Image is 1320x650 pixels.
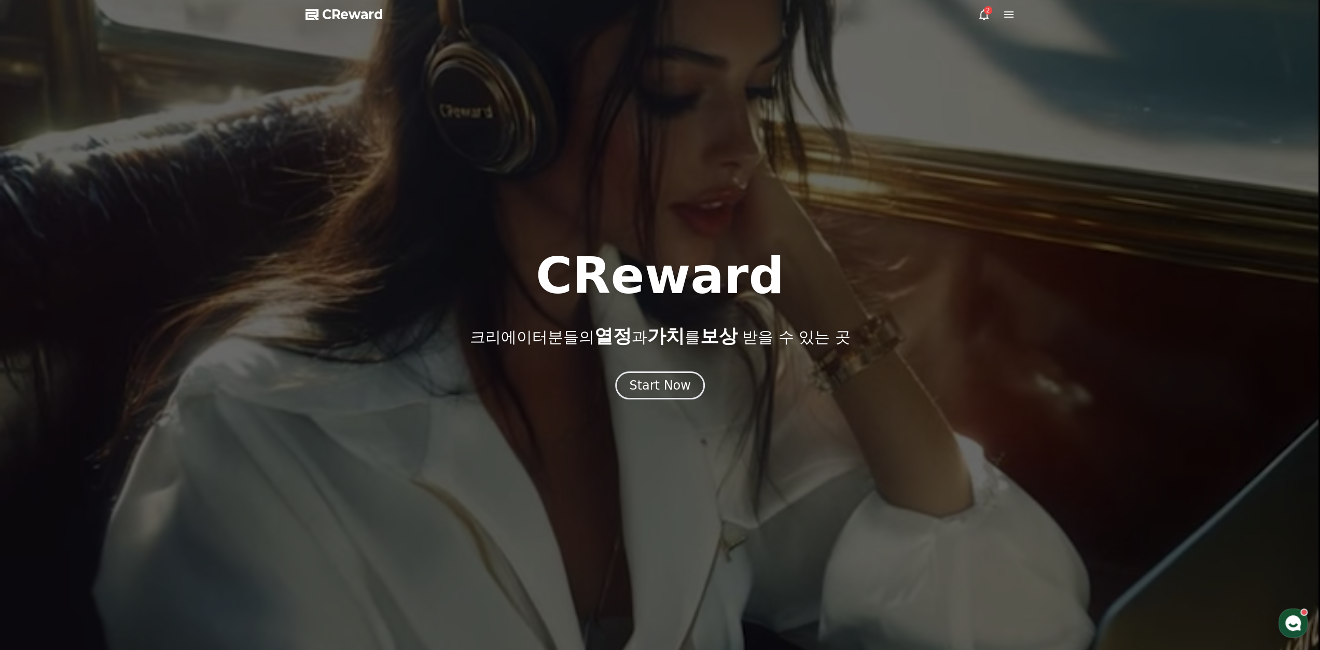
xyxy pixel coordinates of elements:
[95,345,107,353] span: 대화
[305,6,383,23] a: CReward
[3,329,68,355] a: 홈
[469,326,850,347] p: 크리에이터분들의 과 를 받을 수 있는 곳
[700,325,737,347] span: 보상
[647,325,684,347] span: 가치
[134,329,199,355] a: 설정
[629,377,691,394] div: Start Now
[33,344,39,353] span: 홈
[536,251,784,301] h1: CReward
[978,8,990,21] a: 2
[984,6,992,15] div: 2
[615,371,705,399] button: Start Now
[160,344,173,353] span: 설정
[615,382,705,392] a: Start Now
[322,6,383,23] span: CReward
[594,325,631,347] span: 열정
[68,329,134,355] a: 대화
